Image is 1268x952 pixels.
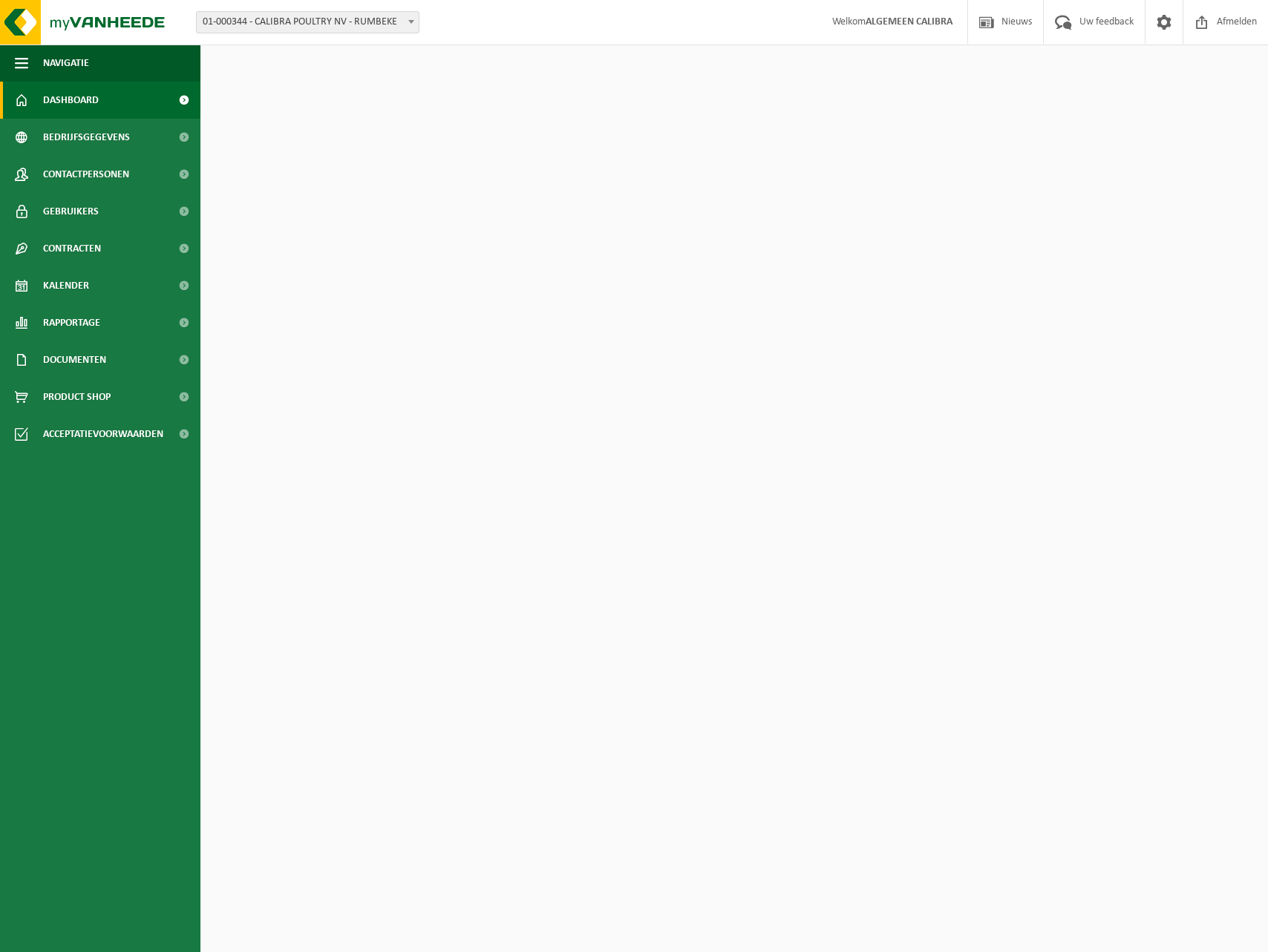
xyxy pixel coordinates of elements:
[43,45,89,82] span: Navigatie
[43,230,101,267] span: Contracten
[43,341,106,378] span: Documenten
[43,416,163,453] span: Acceptatievoorwaarden
[43,304,100,341] span: Rapportage
[43,267,89,304] span: Kalender
[866,16,952,27] strong: ALGEMEEN CALIBRA
[196,11,419,33] span: 01-000344 - CALIBRA POULTRY NV - RUMBEKE
[197,12,419,33] span: 01-000344 - CALIBRA POULTRY NV - RUMBEKE
[43,82,99,119] span: Dashboard
[43,378,111,416] span: Product Shop
[43,119,130,156] span: Bedrijfsgegevens
[43,193,99,230] span: Gebruikers
[43,156,129,193] span: Contactpersonen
